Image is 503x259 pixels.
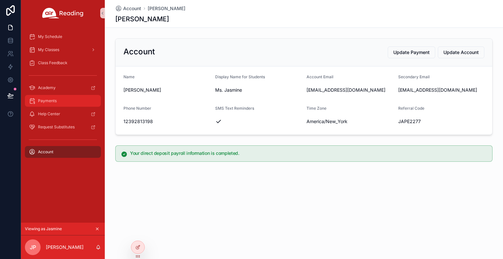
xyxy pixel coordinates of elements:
span: [PERSON_NAME] [123,87,210,93]
span: [EMAIL_ADDRESS][DOMAIN_NAME] [398,87,485,93]
span: [EMAIL_ADDRESS][DOMAIN_NAME] [307,87,393,93]
span: Update Account [443,49,479,56]
a: Account [115,5,141,12]
a: My Schedule [25,31,101,43]
span: Account Email [307,74,333,79]
span: Secondary Email [398,74,430,79]
span: Time Zone [307,106,326,111]
a: Help Center [25,108,101,120]
span: Account [123,5,141,12]
a: Account [25,146,101,158]
span: Display Name for Students [215,74,265,79]
span: Ms. Jasmine [215,87,302,93]
span: My Classes [38,47,59,52]
span: Help Center [38,111,60,117]
span: Payments [38,98,57,103]
p: [PERSON_NAME] [46,244,84,250]
span: JAPE2277 [398,118,485,125]
a: Request Substitutes [25,121,101,133]
div: scrollable content [21,26,105,166]
h1: [PERSON_NAME] [115,14,169,24]
button: Update Payment [388,46,435,58]
span: America/New_York [307,118,347,125]
span: Viewing as Jasmine [25,226,62,231]
span: Request Substitutes [38,124,75,130]
span: Phone Number [123,106,151,111]
span: My Schedule [38,34,62,39]
button: Update Account [438,46,484,58]
a: Class Feedback [25,57,101,69]
span: Academy [38,85,56,90]
span: SMS Text Reminders [215,106,254,111]
a: [PERSON_NAME] [148,5,185,12]
a: Academy [25,82,101,94]
h2: Account [123,46,155,57]
img: App logo [42,8,84,18]
span: 12392813198 [123,118,210,125]
span: JP [30,243,36,251]
a: My Classes [25,44,101,56]
a: Payments [25,95,101,107]
span: Class Feedback [38,60,67,65]
span: Referral Code [398,106,424,111]
span: Update Payment [393,49,430,56]
span: Account [38,149,53,155]
h5: Your direct deposit payroll information is completed. [130,151,487,156]
span: Name [123,74,135,79]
